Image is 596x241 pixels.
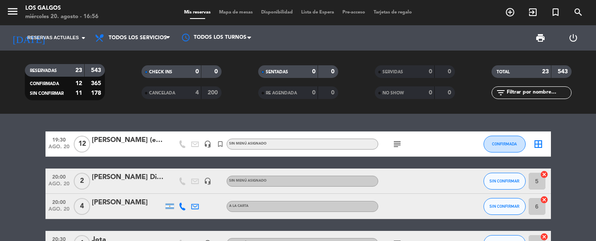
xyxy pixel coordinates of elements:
[558,69,569,75] strong: 543
[557,25,590,51] div: LOG OUT
[75,90,82,96] strong: 11
[429,90,432,96] strong: 0
[448,90,453,96] strong: 0
[91,80,103,86] strong: 365
[214,69,219,75] strong: 0
[338,10,369,15] span: Pre-acceso
[429,69,432,75] strong: 0
[506,88,571,97] input: Filtrar por nombre...
[331,90,336,96] strong: 0
[48,144,69,154] span: ago. 20
[78,33,88,43] i: arrow_drop_down
[331,69,336,75] strong: 0
[75,80,82,86] strong: 12
[92,172,163,183] div: [PERSON_NAME] Di [PERSON_NAME]
[229,142,267,145] span: Sin menú asignado
[229,204,249,208] span: A LA CARTA
[48,181,69,191] span: ago. 20
[27,34,79,42] span: Reservas actuales
[30,82,59,86] span: CONFIRMADA
[229,179,267,182] span: Sin menú asignado
[392,139,402,149] i: subject
[497,70,510,74] span: TOTAL
[91,90,103,96] strong: 178
[505,7,515,17] i: add_circle_outline
[48,206,69,216] span: ago. 20
[149,91,175,95] span: CANCELADA
[257,10,297,15] span: Disponibilidad
[92,197,163,208] div: [PERSON_NAME]
[74,136,90,153] span: 12
[489,179,519,183] span: SIN CONFIRMAR
[573,7,583,17] i: search
[6,5,19,21] button: menu
[208,90,219,96] strong: 200
[149,70,172,74] span: CHECK INS
[48,197,69,206] span: 20:00
[533,139,543,149] i: border_all
[312,69,315,75] strong: 0
[195,90,199,96] strong: 4
[542,69,549,75] strong: 23
[492,142,517,146] span: CONFIRMADA
[382,91,404,95] span: NO SHOW
[540,233,548,241] i: cancel
[382,70,403,74] span: SERVIDAS
[535,33,545,43] span: print
[266,91,297,95] span: RE AGENDADA
[75,67,82,73] strong: 23
[48,134,69,144] span: 19:30
[109,35,167,41] span: Todos los servicios
[215,10,257,15] span: Mapa de mesas
[204,140,211,148] i: headset_mic
[484,173,526,190] button: SIN CONFIRMAR
[551,7,561,17] i: turned_in_not
[30,69,57,73] span: RESERVADAS
[216,140,224,148] i: turned_in_not
[266,70,288,74] span: SENTADAS
[195,69,199,75] strong: 0
[74,173,90,190] span: 2
[25,4,99,13] div: Los Galgos
[204,177,211,185] i: headset_mic
[91,67,103,73] strong: 543
[496,88,506,98] i: filter_list
[369,10,416,15] span: Tarjetas de regalo
[48,171,69,181] span: 20:00
[540,195,548,204] i: cancel
[489,204,519,209] span: SIN CONFIRMAR
[528,7,538,17] i: exit_to_app
[180,10,215,15] span: Mis reservas
[312,90,315,96] strong: 0
[568,33,578,43] i: power_settings_new
[448,69,453,75] strong: 0
[25,13,99,21] div: miércoles 20. agosto - 16:56
[74,198,90,215] span: 4
[92,135,163,146] div: [PERSON_NAME] (enbajada turquia)
[297,10,338,15] span: Lista de Espera
[484,136,526,153] button: CONFIRMADA
[6,5,19,18] i: menu
[540,170,548,179] i: cancel
[30,91,64,96] span: SIN CONFIRMAR
[484,198,526,215] button: SIN CONFIRMAR
[6,29,51,47] i: [DATE]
